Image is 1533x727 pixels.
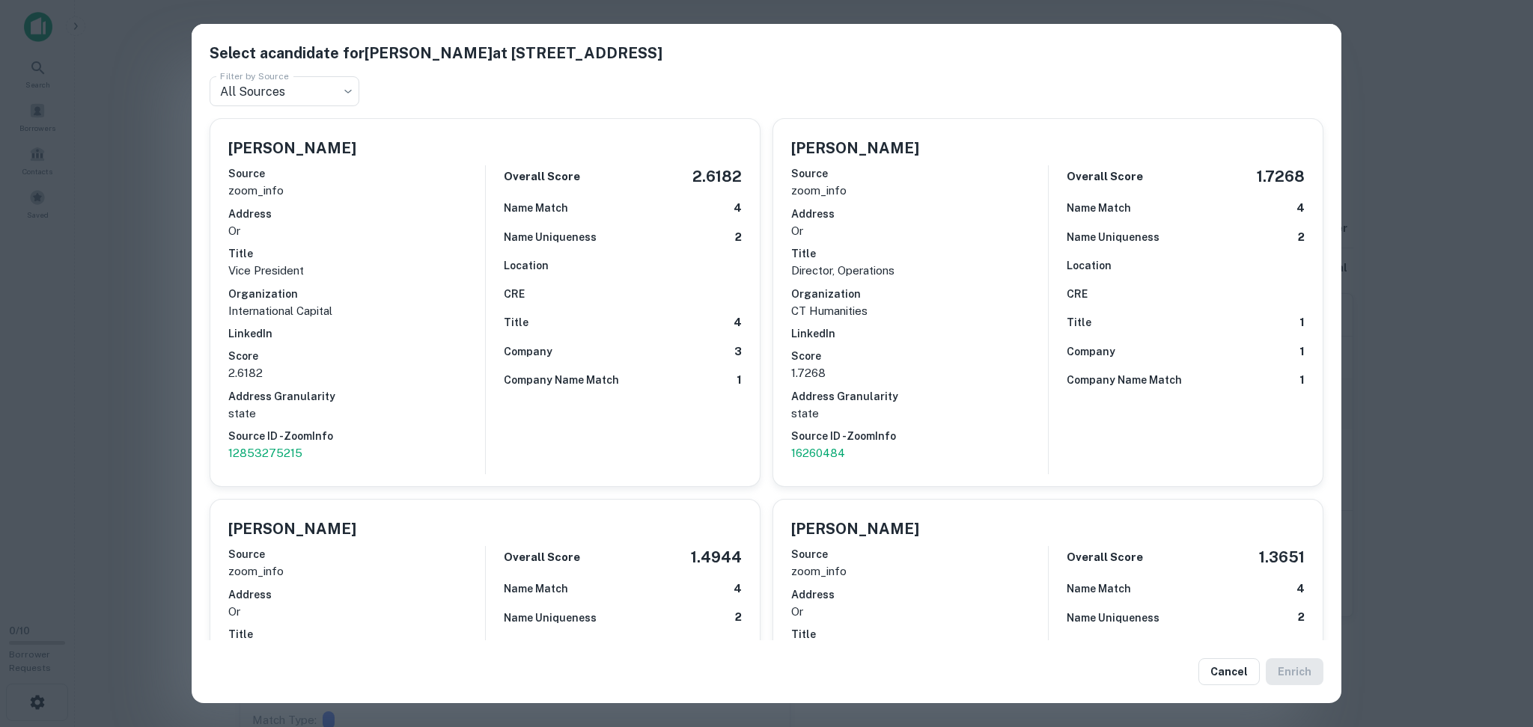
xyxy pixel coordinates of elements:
h6: 2 [735,609,742,626]
h6: Company Name Match [504,372,619,388]
h6: 2 [1298,229,1305,246]
h5: Select a candidate for [PERSON_NAME] at [STREET_ADDRESS] [210,42,1323,64]
h6: 4 [1296,200,1305,217]
p: CT Humanities [791,302,1048,320]
label: Filter by Source [220,70,289,82]
h6: Address Granularity [228,388,485,405]
h6: 3 [734,343,742,361]
h5: [PERSON_NAME] [228,518,356,540]
iframe: Chat Widget [1458,607,1533,679]
h6: Location [504,638,549,654]
h6: Address [791,586,1048,603]
h6: Source [791,165,1048,182]
h6: Company Name Match [1067,372,1182,388]
p: or [791,222,1048,240]
p: zoom_info [228,562,485,580]
h6: Organization [228,286,485,302]
h6: Title [791,245,1048,262]
a: 16260484 [791,444,1048,462]
h5: 1.4944 [691,546,742,568]
p: state [791,405,1048,423]
h6: LinkedIn [791,325,1048,342]
h6: Company [1067,343,1115,360]
h6: 1 [1299,343,1305,361]
h6: 1 [737,372,742,389]
h6: Title [504,314,528,331]
h6: 1 [1299,314,1305,331]
h6: 4 [734,314,742,331]
h6: Title [228,245,485,262]
h6: Title [791,626,1048,642]
h6: Score [791,348,1048,364]
p: zoom_info [791,562,1048,580]
h6: Source [228,165,485,182]
h6: 4 [734,580,742,598]
h6: Source [791,546,1048,562]
p: state [228,405,485,423]
p: International Capital [228,302,485,320]
h6: CRE [504,286,525,302]
h6: 2 [735,229,742,246]
h6: Location [504,257,549,274]
h6: Source [228,546,485,562]
h6: Title [228,626,485,642]
p: or [228,222,485,240]
p: or [228,603,485,621]
h6: Title [1067,314,1091,331]
h6: Score [228,348,485,364]
h6: Name Match [1067,200,1131,216]
h6: Name Uniqueness [1067,229,1159,245]
p: 1.7268 [791,364,1048,382]
h6: 2 [1298,609,1305,626]
h6: Name Uniqueness [504,610,597,626]
h5: [PERSON_NAME] [791,137,919,159]
p: 2.6182 [228,364,485,382]
p: zoom_info [791,182,1048,200]
h5: 1.3651 [1259,546,1305,568]
p: or [791,603,1048,621]
div: All Sources [210,76,359,106]
h6: Overall Score [504,549,580,566]
h6: Address [228,206,485,222]
h6: Name Match [504,580,568,597]
h6: Location [1067,638,1112,654]
h6: Address [791,206,1048,222]
h6: Address Granularity [791,388,1048,405]
h6: Source ID - ZoomInfo [228,428,485,444]
p: zoom_info [228,182,485,200]
h6: Company [504,343,552,360]
h5: [PERSON_NAME] [791,518,919,540]
h6: Overall Score [1067,549,1143,566]
h6: Organization [791,286,1048,302]
h6: Overall Score [504,168,580,185]
p: Director, Operations [791,262,1048,280]
h6: Name Uniqueness [504,229,597,245]
h5: 2.6182 [692,165,742,188]
h6: Name Match [1067,580,1131,597]
h6: CRE [1067,286,1088,302]
a: 12853275215 [228,444,485,462]
h5: 1.7268 [1257,165,1305,188]
h6: Source ID - ZoomInfo [791,428,1048,444]
p: Vice President [228,262,485,280]
h6: 1 [1299,372,1305,389]
h6: Name Match [504,200,568,216]
h6: Address [228,586,485,603]
h6: 4 [734,200,742,217]
h5: [PERSON_NAME] [228,137,356,159]
h6: LinkedIn [228,325,485,342]
h6: Overall Score [1067,168,1143,185]
h6: Name Uniqueness [1067,610,1159,626]
h6: 4 [1296,580,1305,598]
button: Cancel [1198,658,1260,685]
h6: Location [1067,257,1112,274]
